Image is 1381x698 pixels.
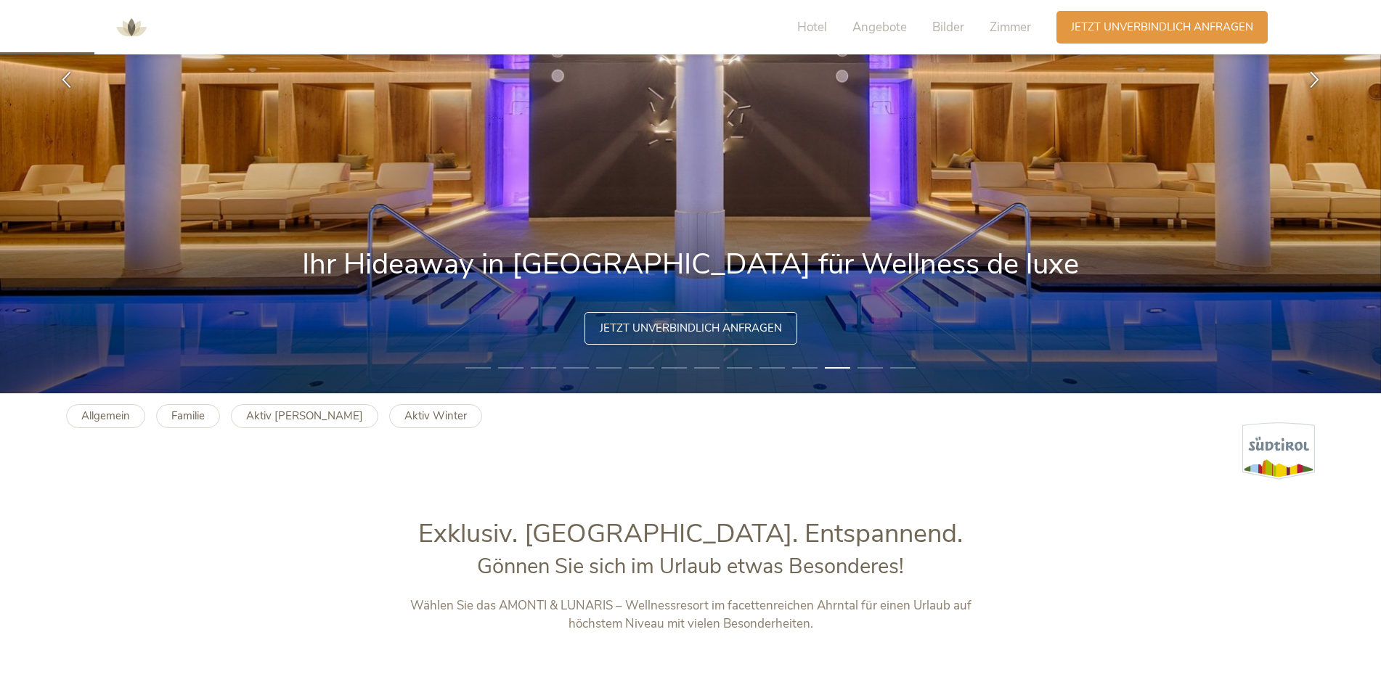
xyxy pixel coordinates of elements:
img: Südtirol [1242,422,1315,480]
span: Jetzt unverbindlich anfragen [1071,20,1253,35]
p: Wählen Sie das AMONTI & LUNARIS – Wellnessresort im facettenreichen Ahrntal für einen Urlaub auf ... [388,596,994,633]
span: Bilder [932,19,964,36]
span: Zimmer [990,19,1031,36]
a: Familie [156,404,220,428]
span: Gönnen Sie sich im Urlaub etwas Besonderes! [477,552,904,580]
b: Aktiv [PERSON_NAME] [246,408,363,423]
span: Hotel [797,19,827,36]
img: AMONTI & LUNARIS Wellnessresort [110,6,153,49]
span: Exklusiv. [GEOGRAPHIC_DATA]. Entspannend. [418,516,963,551]
a: Aktiv [PERSON_NAME] [231,404,378,428]
b: Allgemein [81,408,130,423]
b: Familie [171,408,205,423]
a: Aktiv Winter [389,404,482,428]
a: AMONTI & LUNARIS Wellnessresort [110,22,153,32]
b: Aktiv Winter [404,408,467,423]
span: Jetzt unverbindlich anfragen [600,321,782,336]
a: Allgemein [66,404,145,428]
span: Angebote [852,19,907,36]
